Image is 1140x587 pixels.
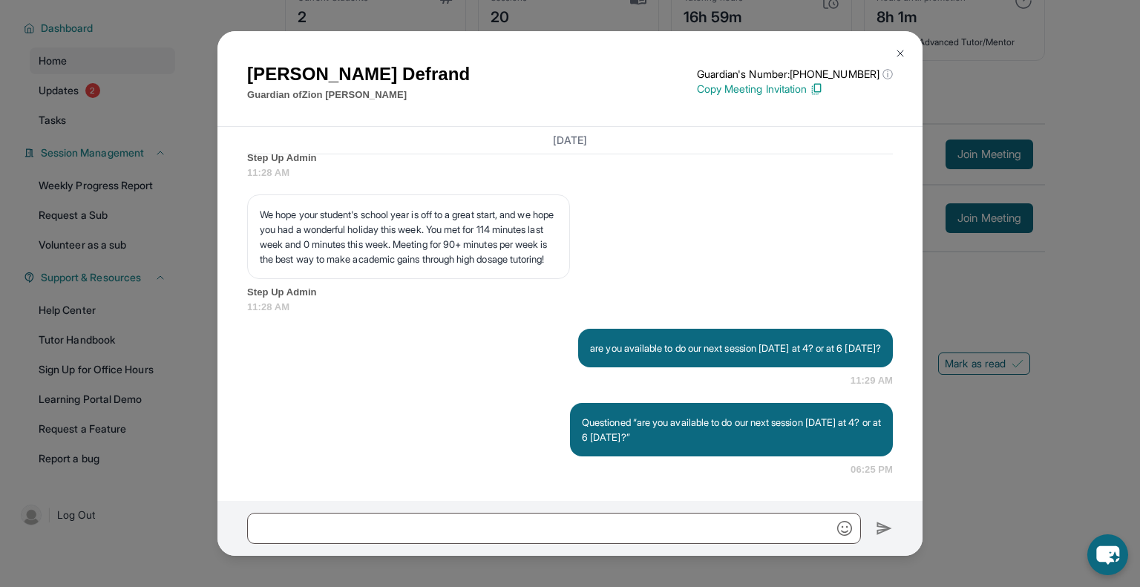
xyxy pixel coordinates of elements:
[247,61,470,88] h1: [PERSON_NAME] Defrand
[247,300,893,315] span: 11:28 AM
[247,88,470,102] p: Guardian of Zion [PERSON_NAME]
[851,373,893,388] span: 11:29 AM
[247,165,893,180] span: 11:28 AM
[837,521,852,536] img: Emoji
[582,415,881,445] p: Questioned “are you available to do our next session [DATE] at 4? or at 6 [DATE]?”
[810,82,823,96] img: Copy Icon
[882,67,893,82] span: ⓘ
[247,285,893,300] span: Step Up Admin
[894,47,906,59] img: Close Icon
[247,151,893,165] span: Step Up Admin
[697,67,893,82] p: Guardian's Number: [PHONE_NUMBER]
[1087,534,1128,575] button: chat-button
[590,341,881,355] p: are you available to do our next session [DATE] at 4? or at 6 [DATE]?
[247,133,893,148] h3: [DATE]
[697,82,893,96] p: Copy Meeting Invitation
[876,519,893,537] img: Send icon
[851,462,893,477] span: 06:25 PM
[260,207,557,266] p: We hope your student's school year is off to a great start, and we hope you had a wonderful holid...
